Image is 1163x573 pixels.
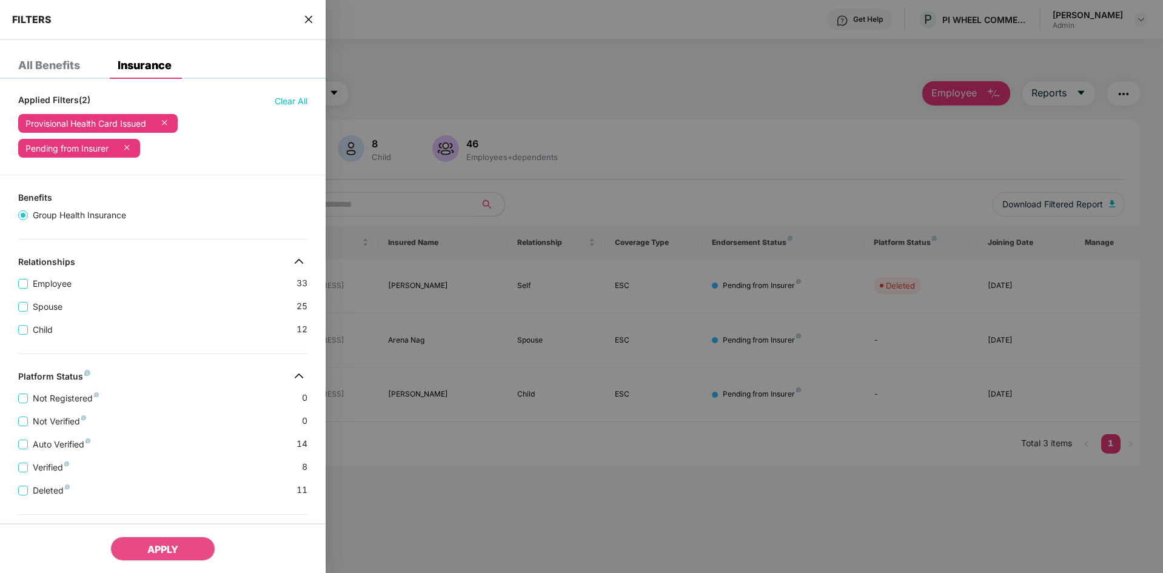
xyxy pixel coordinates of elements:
[84,370,90,376] img: svg+xml;base64,PHN2ZyB4bWxucz0iaHR0cDovL3d3dy53My5vcmcvMjAwMC9zdmciIHdpZHRoPSI4IiBoZWlnaHQ9IjgiIH...
[18,371,90,386] div: Platform Status
[28,484,75,497] span: Deleted
[65,484,70,489] img: svg+xml;base64,PHN2ZyB4bWxucz0iaHR0cDovL3d3dy53My5vcmcvMjAwMC9zdmciIHdpZHRoPSI4IiBoZWlnaHQ9IjgiIH...
[28,323,58,337] span: Child
[28,209,131,222] span: Group Health Insurance
[28,461,74,474] span: Verified
[28,277,76,290] span: Employee
[304,13,313,25] span: close
[302,414,307,428] span: 0
[297,300,307,313] span: 25
[12,13,52,25] span: FILTERS
[28,438,95,451] span: Auto Verified
[275,95,307,108] span: Clear All
[28,300,67,313] span: Spouse
[85,438,90,443] img: svg+xml;base64,PHN2ZyB4bWxucz0iaHR0cDovL3d3dy53My5vcmcvMjAwMC9zdmciIHdpZHRoPSI4IiBoZWlnaHQ9IjgiIH...
[302,460,307,474] span: 8
[297,276,307,290] span: 33
[297,323,307,337] span: 12
[64,461,69,466] img: svg+xml;base64,PHN2ZyB4bWxucz0iaHR0cDovL3d3dy53My5vcmcvMjAwMC9zdmciIHdpZHRoPSI4IiBoZWlnaHQ9IjgiIH...
[28,392,104,405] span: Not Registered
[28,415,91,428] span: Not Verified
[302,391,307,405] span: 0
[118,59,172,72] div: Insurance
[18,256,75,271] div: Relationships
[25,144,109,153] div: Pending from Insurer
[289,252,309,271] img: svg+xml;base64,PHN2ZyB4bWxucz0iaHR0cDovL3d3dy53My5vcmcvMjAwMC9zdmciIHdpZHRoPSIzMiIgaGVpZ2h0PSIzMi...
[18,95,90,108] span: Applied Filters(2)
[25,119,146,129] div: Provisional Health Card Issued
[81,415,86,420] img: svg+xml;base64,PHN2ZyB4bWxucz0iaHR0cDovL3d3dy53My5vcmcvMjAwMC9zdmciIHdpZHRoPSI4IiBoZWlnaHQ9IjgiIH...
[147,543,178,555] span: APPLY
[297,437,307,451] span: 14
[289,366,309,386] img: svg+xml;base64,PHN2ZyB4bWxucz0iaHR0cDovL3d3dy53My5vcmcvMjAwMC9zdmciIHdpZHRoPSIzMiIgaGVpZ2h0PSIzMi...
[110,537,215,561] button: APPLY
[297,483,307,497] span: 11
[18,59,80,72] div: All Benefits
[94,392,99,397] img: svg+xml;base64,PHN2ZyB4bWxucz0iaHR0cDovL3d3dy53My5vcmcvMjAwMC9zdmciIHdpZHRoPSI4IiBoZWlnaHQ9IjgiIH...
